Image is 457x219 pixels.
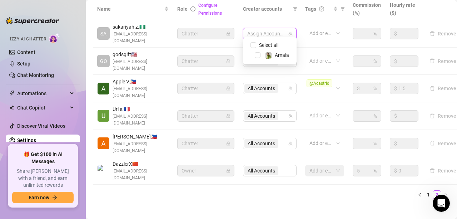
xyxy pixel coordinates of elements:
[416,190,424,199] button: left
[100,30,106,38] span: SA
[97,5,163,13] span: Name
[182,138,230,149] span: Chatter
[113,105,169,113] span: Uri e. 🇫🇷
[226,31,230,36] span: lock
[17,61,30,67] a: Setup
[12,151,74,165] span: 🎁 Get $100 in AI Messages
[113,133,169,141] span: [PERSON_NAME] 🇵🇭
[17,137,36,143] a: Settings
[307,79,332,87] span: @Acastrid
[52,195,57,200] span: arrow-right
[182,56,230,67] span: Chatter
[319,6,324,11] span: question-circle
[49,33,60,43] img: AI Chatter
[288,114,293,118] span: team
[113,58,169,72] span: [EMAIL_ADDRESS][DOMAIN_NAME]
[226,59,230,63] span: lock
[243,5,290,13] span: Creator accounts
[100,57,107,65] span: GO
[244,139,278,148] span: All Accounts
[288,86,293,91] span: team
[17,49,35,55] a: Content
[113,78,169,86] span: Apple V. 🇵🇭
[113,23,169,31] span: sakariyah z. 🇳🇬
[248,112,275,120] span: All Accounts
[248,140,275,147] span: All Accounts
[113,141,169,154] span: [EMAIL_ADDRESS][DOMAIN_NAME]
[98,165,109,177] img: DazzlerX
[255,52,260,58] span: Select tree node
[292,4,299,14] span: filter
[6,17,59,24] img: logo-BBDzfeDw.svg
[443,193,448,197] span: right
[244,112,278,120] span: All Accounts
[288,141,293,146] span: team
[10,36,46,43] span: Izzy AI Chatter
[433,191,441,199] a: 2
[441,190,450,199] button: right
[9,105,14,110] img: Chat Copilot
[418,193,422,197] span: left
[12,168,74,189] span: Share [PERSON_NAME] with a friend, and earn unlimited rewards
[305,5,316,13] span: Tags
[182,111,230,121] span: Chatter
[341,7,345,11] span: filter
[177,6,188,12] span: Role
[98,110,109,122] img: Uri el
[113,160,169,168] span: DazzlerX 🇨🇳
[29,195,49,200] span: Earn now
[113,31,169,44] span: [EMAIL_ADDRESS][DOMAIN_NAME]
[416,190,424,199] li: Previous Page
[288,31,293,36] span: team
[424,190,433,199] li: 1
[293,7,297,11] span: filter
[182,165,230,176] span: Owner
[9,91,15,96] span: thunderbolt
[339,4,346,14] span: filter
[17,88,68,99] span: Automations
[441,190,450,199] li: Next Page
[113,168,169,181] span: [EMAIL_ADDRESS][DOMAIN_NAME]
[182,83,230,94] span: Chatter
[190,6,195,11] span: info-circle
[182,28,230,39] span: Chatter
[424,191,432,199] a: 1
[113,86,169,99] span: [EMAIL_ADDRESS][DOMAIN_NAME]
[433,190,441,199] li: 2
[17,72,54,78] a: Chat Monitoring
[226,169,230,173] span: lock
[113,113,169,127] span: [EMAIL_ADDRESS][DOMAIN_NAME]
[113,50,169,58] span: godsgift 🇺🇸
[98,137,109,149] img: Alliah Joy Sangalang
[17,123,65,129] a: Discover Viral Videos
[226,114,230,118] span: lock
[244,84,278,93] span: All Accounts
[275,52,289,58] span: Amaia
[226,86,230,91] span: lock
[226,141,230,146] span: lock
[198,3,222,16] a: Configure Permissions
[12,192,74,203] button: Earn nowarrow-right
[433,195,450,212] iframe: Intercom live chat
[248,84,275,92] span: All Accounts
[98,83,109,94] img: Apple Valerio
[265,52,272,59] img: Amaia
[256,41,281,49] span: Select all
[17,102,68,113] span: Chat Copilot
